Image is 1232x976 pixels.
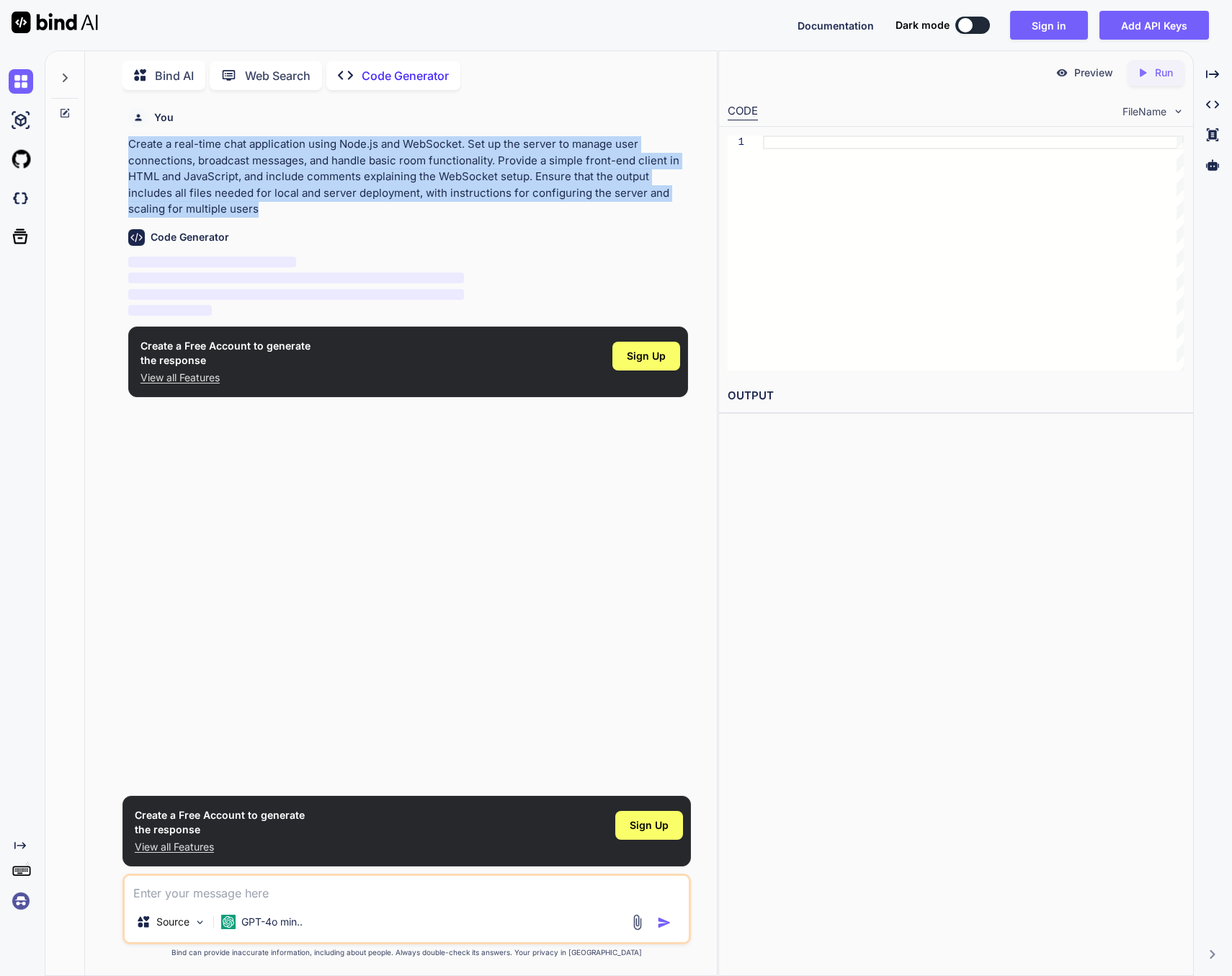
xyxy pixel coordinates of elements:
[9,186,33,210] img: darkCloudIdeIcon
[156,915,189,929] p: Source
[154,110,174,125] h6: You
[798,19,874,32] span: Documentation
[140,339,311,368] h1: Create a Free Account to generate the response
[128,272,464,283] span: ‌
[896,18,950,32] span: Dark mode
[1122,105,1166,119] span: FileName
[657,915,671,930] img: icon
[12,12,98,33] img: Bind AI
[122,947,691,958] p: Bind can provide inaccurate information, including about people. Always double-check its answers....
[728,136,744,149] div: 1
[629,914,646,931] img: attachment
[1155,66,1173,80] p: Run
[728,103,758,120] div: CODE
[155,67,194,84] p: Bind AI
[9,108,33,133] img: ai-studio
[128,136,688,218] p: Create a real-time chat application using Node.js and WebSocket. Set up the server to manage user...
[1055,66,1068,79] img: preview
[1010,11,1088,40] button: Sign in
[135,840,305,854] p: View all Features
[1074,66,1113,80] p: Preview
[245,67,311,84] p: Web Search
[128,305,213,316] span: ‌
[719,379,1192,413] h2: OUTPUT
[630,818,669,833] span: Sign Up
[241,915,303,929] p: GPT-4o min..
[9,147,33,172] img: githubLight
[221,915,236,929] img: GPT-4o mini
[194,916,206,928] img: Pick Models
[627,349,666,363] span: Sign Up
[798,18,874,33] button: Documentation
[128,289,464,300] span: ‌
[151,230,229,244] h6: Code Generator
[1172,105,1184,117] img: chevron down
[140,371,311,385] p: View all Features
[1099,11,1209,40] button: Add API Keys
[135,808,305,837] h1: Create a Free Account to generate the response
[9,69,33,94] img: chat
[9,889,33,913] img: signin
[128,257,296,267] span: ‌
[362,67,449,84] p: Code Generator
